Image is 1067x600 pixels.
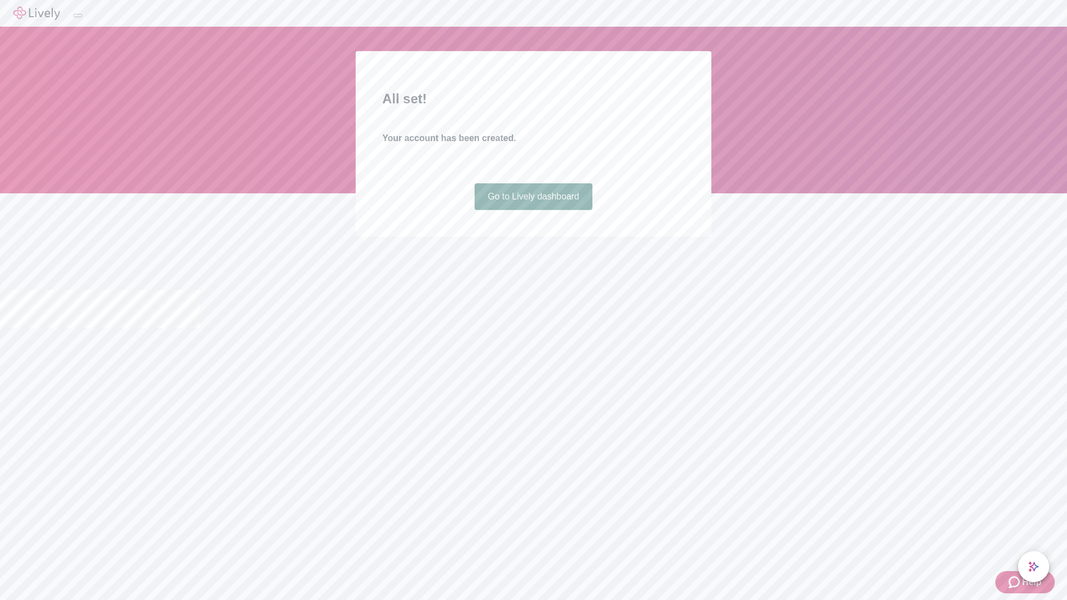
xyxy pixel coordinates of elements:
[1028,561,1039,572] svg: Lively AI Assistant
[1018,551,1049,582] button: chat
[382,89,685,109] h2: All set!
[73,14,82,17] button: Log out
[13,7,60,20] img: Lively
[475,183,593,210] a: Go to Lively dashboard
[1022,576,1041,589] span: Help
[1009,576,1022,589] svg: Zendesk support icon
[995,571,1055,593] button: Zendesk support iconHelp
[382,132,685,145] h4: Your account has been created.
